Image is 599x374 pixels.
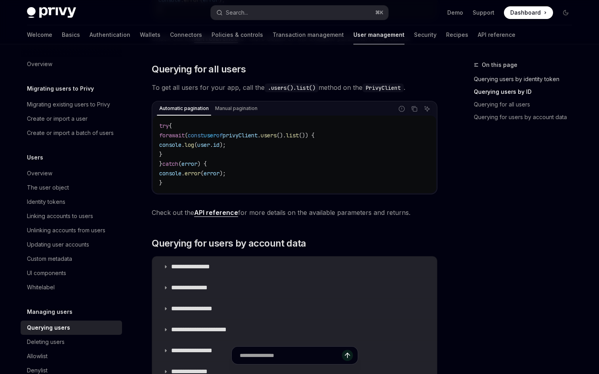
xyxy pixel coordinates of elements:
span: On this page [482,60,517,70]
span: ); [219,141,226,148]
a: Demo [447,9,463,17]
div: Custom metadata [27,254,72,264]
span: } [159,160,162,167]
span: . [210,141,213,148]
span: Querying for all users [152,63,246,76]
div: Querying users [27,323,70,332]
span: ( [185,132,188,139]
a: Create or import a batch of users [21,126,122,140]
h5: Users [27,153,43,162]
a: Recipes [446,25,468,44]
a: UI components [21,266,122,280]
span: user [204,132,216,139]
span: . [181,170,185,177]
div: UI components [27,268,66,278]
span: for [159,132,169,139]
span: log [185,141,194,148]
span: ()) { [299,132,315,139]
h5: Migrating users to Privy [27,84,94,93]
div: Create or import a batch of users [27,128,114,138]
div: Whitelabel [27,283,55,292]
span: ( [178,160,181,167]
span: error [185,170,200,177]
a: Welcome [27,25,52,44]
a: User management [353,25,404,44]
a: Whitelabel [21,280,122,294]
span: } [159,151,162,158]
span: users [261,132,277,139]
span: const [188,132,204,139]
a: Unlinking accounts from users [21,223,122,237]
span: ⌘ K [375,9,383,16]
span: console [159,170,181,177]
span: catch [162,160,178,167]
span: ); [219,170,226,177]
span: (). [277,132,286,139]
a: Allowlist [21,349,122,363]
a: Support [473,9,494,17]
div: The user object [27,183,69,192]
a: Querying users by identity token [474,73,578,85]
a: API reference [194,209,238,217]
a: Overview [21,166,122,180]
span: ) { [197,160,207,167]
div: Overview [27,169,52,178]
a: Authentication [90,25,130,44]
div: Updating user accounts [27,240,89,249]
a: Querying for all users [474,98,578,111]
div: Automatic pagination [157,104,211,113]
a: Querying for users by account data [474,111,578,123]
span: list [286,132,299,139]
a: Querying users [21,321,122,335]
span: . [258,132,261,139]
span: } [159,179,162,186]
code: .users().list() [265,84,319,92]
a: The user object [21,180,122,195]
div: Create or import a user [27,114,88,123]
span: ( [194,141,197,148]
a: Security [414,25,437,44]
button: Ask AI [422,104,432,114]
a: Basics [62,25,80,44]
span: user [197,141,210,148]
a: Querying users by ID [474,85,578,98]
a: Custom metadata [21,252,122,266]
div: Unlinking accounts from users [27,226,105,235]
span: console [159,141,181,148]
a: Policies & controls [212,25,263,44]
div: Deleting users [27,337,65,347]
a: Linking accounts to users [21,209,122,223]
a: Identity tokens [21,195,122,209]
a: Migrating existing users to Privy [21,97,122,112]
div: Overview [27,59,52,69]
a: Updating user accounts [21,237,122,252]
span: error [204,170,219,177]
span: To get all users for your app, call the method on the . [152,82,437,93]
span: { [169,122,172,129]
a: Transaction management [273,25,344,44]
div: Migrating existing users to Privy [27,100,110,109]
a: Deleting users [21,335,122,349]
span: of [216,132,223,139]
h5: Managing users [27,307,72,317]
a: Overview [21,57,122,71]
a: Connectors [170,25,202,44]
span: id [213,141,219,148]
code: PrivyClient [362,84,404,92]
button: Send message [342,350,353,361]
button: Toggle dark mode [559,6,572,19]
span: try [159,122,169,129]
div: Linking accounts to users [27,211,93,221]
button: Copy the contents from the code block [409,104,420,114]
div: Allowlist [27,351,48,361]
div: Manual pagination [213,104,260,113]
span: await [169,132,185,139]
span: . [181,141,185,148]
a: Wallets [140,25,160,44]
div: Identity tokens [27,197,65,207]
div: Search... [226,8,248,17]
span: privyClient [223,132,258,139]
a: Dashboard [504,6,553,19]
a: API reference [478,25,515,44]
span: Querying for users by account data [152,237,306,250]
